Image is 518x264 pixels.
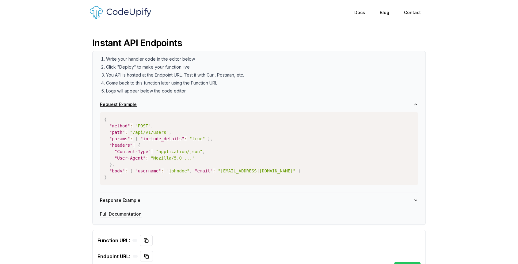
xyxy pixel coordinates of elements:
[208,136,210,141] span: }
[104,175,107,180] span: }
[135,168,161,173] span: "username"
[138,143,140,148] span: {
[109,136,130,141] span: "params"
[130,136,132,141] span: :
[106,88,418,94] li: Logs will appear below the code editor
[109,162,112,167] span: }
[161,168,163,173] span: :
[189,136,205,141] span: "true"
[189,168,192,173] span: ,
[106,64,418,70] li: Click "Deploy" to make your function live.
[109,143,133,148] span: "headers"
[109,123,130,128] span: "method"
[218,168,295,173] span: "[EMAIL_ADDRESS][DOMAIN_NAME]"
[213,168,215,173] span: :
[90,6,151,19] img: Logo
[210,136,213,141] span: ,
[100,211,142,217] a: Full Documentation
[202,149,205,154] span: ,
[135,123,151,128] span: "POST"
[298,168,300,173] span: }
[100,99,418,110] button: Request Example
[106,56,418,62] li: Write your handler code in the editor below.
[146,156,148,160] span: :
[100,110,418,192] div: Request Example
[104,117,107,122] span: {
[184,136,187,141] span: :
[130,130,169,135] span: "/api/v1/users"
[151,123,153,128] span: ,
[130,168,132,173] span: {
[100,195,418,206] button: Response Example
[166,168,189,173] span: "johndoe"
[140,136,184,141] span: "include_details"
[109,168,125,173] span: "body"
[106,72,418,78] li: You API is hosted at the Endpoint URL. Test it with Curl, Postman, etc.
[347,7,372,18] a: Docs
[109,130,125,135] span: "path"
[115,149,151,154] span: "Content-Type"
[115,156,146,160] span: "User-Agent"
[92,37,426,51] h2: Instant API Endpoints
[112,162,114,167] span: ,
[97,237,130,244] span: Function URL:
[130,123,132,128] span: :
[156,149,203,154] span: "application/json"
[372,7,397,18] a: Blog
[151,149,153,154] span: :
[125,130,127,135] span: :
[135,136,138,141] span: {
[133,143,135,148] span: :
[106,80,418,86] li: Come back to this function later using the Function URL
[125,168,127,173] span: :
[97,253,130,260] span: Endpoint URL:
[151,156,195,160] span: "Mozilla/5.0 ..."
[195,168,213,173] span: "email"
[169,130,171,135] span: ,
[397,7,428,18] a: Contact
